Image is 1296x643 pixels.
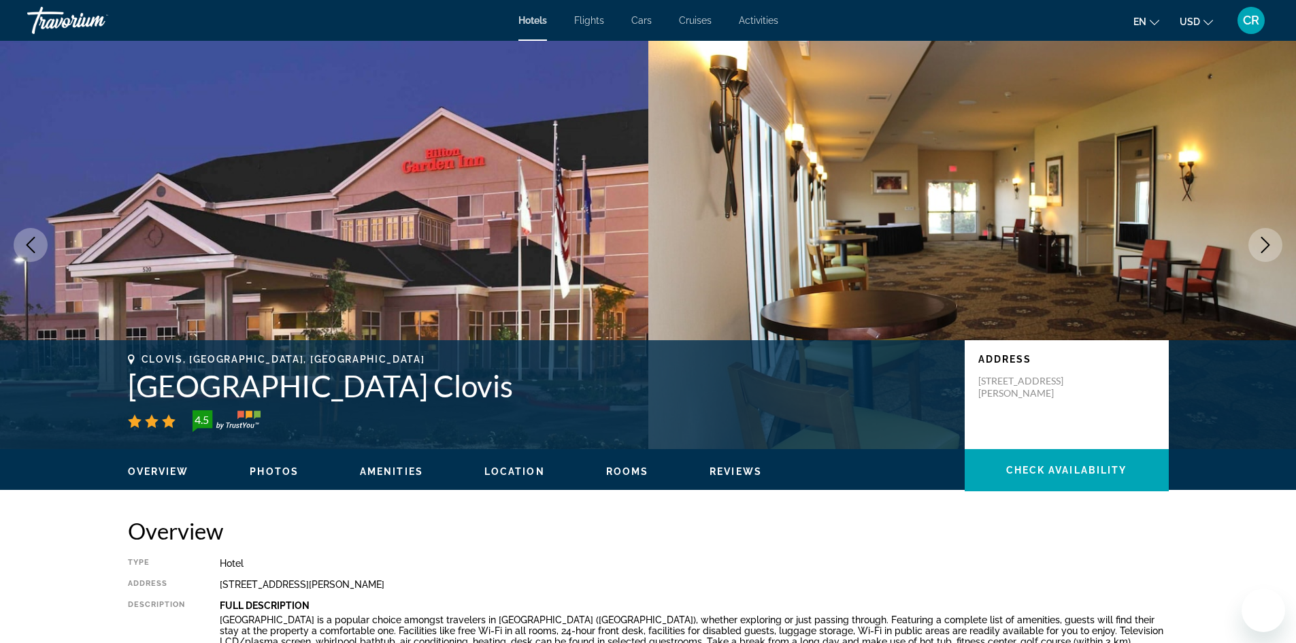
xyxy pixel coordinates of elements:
button: Rooms [606,465,649,478]
h1: [GEOGRAPHIC_DATA] Clovis [128,368,951,403]
span: Overview [128,466,189,477]
a: Hotels [518,15,547,26]
button: Change currency [1180,12,1213,31]
button: Previous image [14,228,48,262]
img: trustyou-badge-hor.svg [193,410,261,432]
div: Hotel [220,558,1169,569]
button: Overview [128,465,189,478]
a: Activities [739,15,778,26]
span: CR [1243,14,1259,27]
span: Amenities [360,466,423,477]
a: Cruises [679,15,712,26]
a: Flights [574,15,604,26]
span: Check Availability [1006,465,1127,476]
button: Check Availability [965,449,1169,491]
iframe: Button to launch messaging window [1242,589,1285,632]
span: Location [484,466,545,477]
button: Next image [1248,228,1282,262]
span: Clovis, [GEOGRAPHIC_DATA], [GEOGRAPHIC_DATA] [142,354,425,365]
a: Cars [631,15,652,26]
button: Change language [1133,12,1159,31]
button: Location [484,465,545,478]
p: [STREET_ADDRESS][PERSON_NAME] [978,375,1087,399]
a: Travorium [27,3,163,38]
button: Reviews [710,465,762,478]
div: Address [128,579,186,590]
button: Photos [250,465,299,478]
b: Full Description [220,600,310,611]
button: User Menu [1233,6,1269,35]
button: Amenities [360,465,423,478]
div: [STREET_ADDRESS][PERSON_NAME] [220,579,1169,590]
p: Address [978,354,1155,365]
h2: Overview [128,517,1169,544]
div: 4.5 [188,412,216,428]
span: Rooms [606,466,649,477]
div: Type [128,558,186,569]
span: Photos [250,466,299,477]
span: USD [1180,16,1200,27]
span: Reviews [710,466,762,477]
span: en [1133,16,1146,27]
